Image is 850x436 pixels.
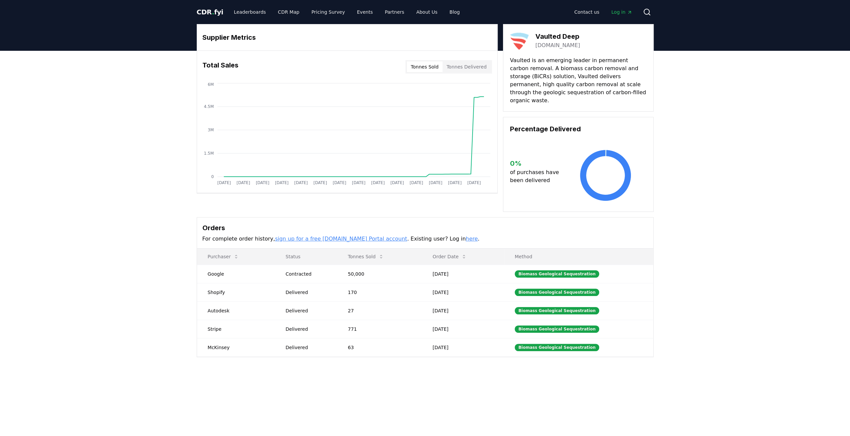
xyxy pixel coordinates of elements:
div: Biomass Geological Sequestration [515,289,599,296]
td: 170 [337,283,422,301]
a: sign up for a free [DOMAIN_NAME] Portal account [275,236,407,242]
button: Tonnes Delivered [443,61,491,72]
tspan: [DATE] [294,180,308,185]
h3: 0 % [510,158,564,168]
td: Google [197,265,275,283]
span: . [212,8,214,16]
p: Vaulted is an emerging leader in permanent carbon removal. A biomass carbon removal and storage (... [510,56,647,105]
tspan: [DATE] [217,180,231,185]
h3: Vaulted Deep [535,31,580,41]
h3: Total Sales [202,60,238,74]
button: Tonnes Sold [342,250,389,263]
h3: Supplier Metrics [202,32,492,42]
tspan: [DATE] [333,180,346,185]
div: Biomass Geological Sequestration [515,307,599,314]
a: Partners [379,6,409,18]
nav: Main [569,6,637,18]
p: of purchases have been delivered [510,168,564,184]
a: About Us [411,6,443,18]
td: [DATE] [422,320,504,338]
tspan: 4.5M [204,104,213,109]
p: For complete order history, . Existing user? Log in . [202,235,648,243]
a: Contact us [569,6,605,18]
h3: Percentage Delivered [510,124,647,134]
td: 63 [337,338,422,356]
a: [DOMAIN_NAME] [535,41,580,49]
td: 50,000 [337,265,422,283]
div: Biomass Geological Sequestration [515,344,599,351]
tspan: [DATE] [467,180,481,185]
tspan: [DATE] [352,180,365,185]
td: [DATE] [422,338,504,356]
div: Delivered [286,289,332,296]
tspan: [DATE] [409,180,423,185]
tspan: [DATE] [256,180,269,185]
td: Autodesk [197,301,275,320]
tspan: [DATE] [275,180,289,185]
tspan: [DATE] [429,180,443,185]
button: Purchaser [202,250,244,263]
span: Log in [611,9,632,15]
a: Blog [444,6,465,18]
a: CDR Map [273,6,305,18]
tspan: [DATE] [448,180,462,185]
tspan: [DATE] [371,180,385,185]
a: Pricing Survey [306,6,350,18]
td: 771 [337,320,422,338]
tspan: [DATE] [313,180,327,185]
a: here [466,236,478,242]
a: CDR.fyi [197,7,223,17]
td: McKinsey [197,338,275,356]
div: Biomass Geological Sequestration [515,325,599,333]
button: Tonnes Sold [407,61,443,72]
td: Stripe [197,320,275,338]
div: Biomass Geological Sequestration [515,270,599,278]
button: Order Date [427,250,472,263]
td: Shopify [197,283,275,301]
a: Leaderboards [228,6,271,18]
td: [DATE] [422,265,504,283]
h3: Orders [202,223,648,233]
p: Method [509,253,648,260]
a: Log in [606,6,637,18]
div: Contracted [286,271,332,277]
tspan: 6M [207,82,213,87]
span: CDR fyi [197,8,223,16]
tspan: 0 [211,174,214,179]
div: Delivered [286,344,332,351]
nav: Main [228,6,465,18]
tspan: 1.5M [204,151,213,156]
img: Vaulted Deep-logo [510,31,529,50]
p: Status [280,253,332,260]
tspan: [DATE] [236,180,250,185]
td: [DATE] [422,301,504,320]
td: [DATE] [422,283,504,301]
td: 27 [337,301,422,320]
div: Delivered [286,326,332,332]
tspan: 3M [207,128,213,132]
a: Events [352,6,378,18]
tspan: [DATE] [390,180,404,185]
div: Delivered [286,307,332,314]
